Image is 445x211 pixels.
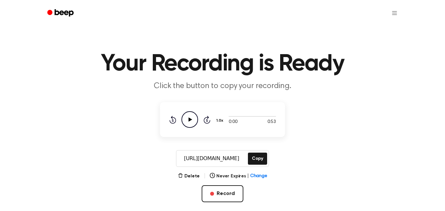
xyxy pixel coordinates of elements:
span: | [204,172,206,180]
button: Delete [178,173,200,180]
button: Copy [248,153,267,165]
a: Beep [43,7,79,20]
span: 0:53 [267,119,276,126]
h1: Your Recording is Ready [56,52,389,76]
span: | [247,173,249,180]
button: Never Expires|Change [210,173,267,180]
button: 1.0x [216,115,225,126]
span: 0:00 [229,119,237,126]
button: Open menu [387,5,402,21]
span: Change [250,173,267,180]
button: Record [202,185,243,202]
p: Click the button to copy your recording. [97,81,348,92]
